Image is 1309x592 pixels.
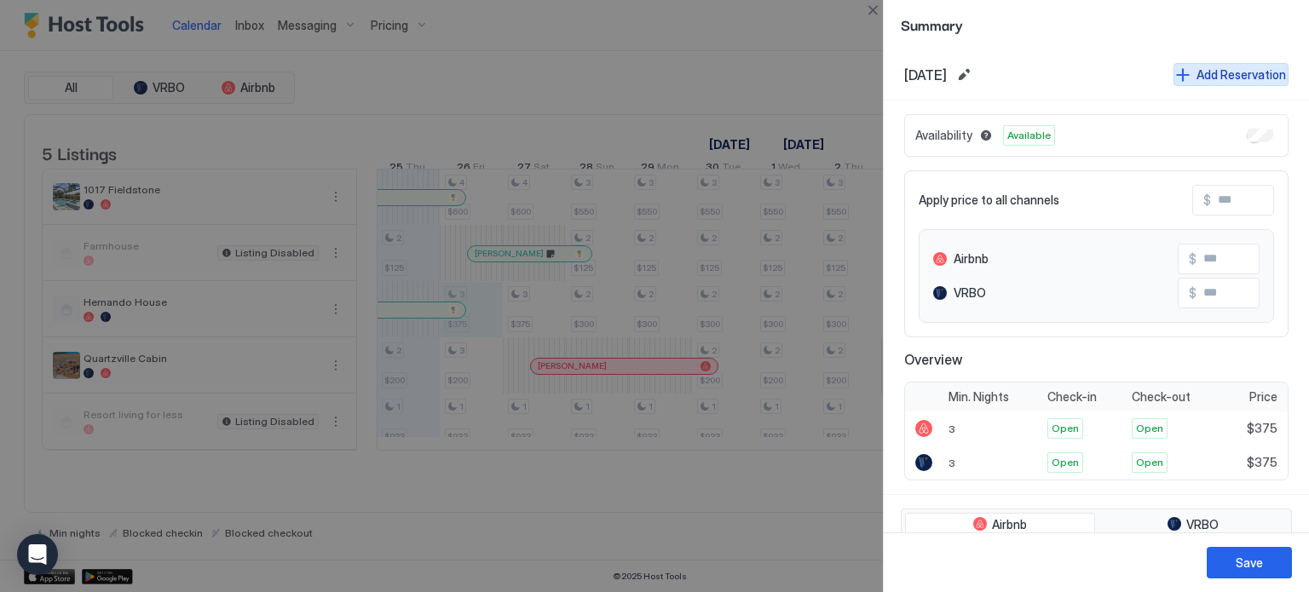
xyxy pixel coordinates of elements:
[1197,66,1286,83] div: Add Reservation
[904,351,1289,368] span: Overview
[949,422,955,435] span: 3
[919,193,1059,208] span: Apply price to all channels
[954,65,974,85] button: Edit date range
[905,513,1095,537] button: Airbnb
[1236,554,1263,572] div: Save
[954,251,989,267] span: Airbnb
[17,534,58,575] div: Open Intercom Messenger
[1189,251,1197,267] span: $
[1249,389,1277,405] span: Price
[1207,547,1292,578] button: Save
[949,457,955,469] span: 3
[1189,285,1197,301] span: $
[954,285,986,301] span: VRBO
[915,128,972,143] span: Availability
[1132,389,1191,405] span: Check-out
[1136,455,1163,470] span: Open
[1052,455,1079,470] span: Open
[976,125,996,146] button: Blocked dates override all pricing rules and remain unavailable until manually unblocked
[992,517,1027,532] span: Airbnb
[1136,421,1163,436] span: Open
[1099,513,1289,537] button: VRBO
[904,66,947,83] span: [DATE]
[901,14,1292,35] span: Summary
[949,389,1009,405] span: Min. Nights
[1247,455,1277,470] span: $375
[1007,128,1051,143] span: Available
[901,509,1292,541] div: tab-group
[1186,517,1219,532] span: VRBO
[1247,421,1277,436] span: $375
[1173,63,1289,86] button: Add Reservation
[1047,389,1097,405] span: Check-in
[1052,421,1079,436] span: Open
[1203,193,1211,208] span: $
